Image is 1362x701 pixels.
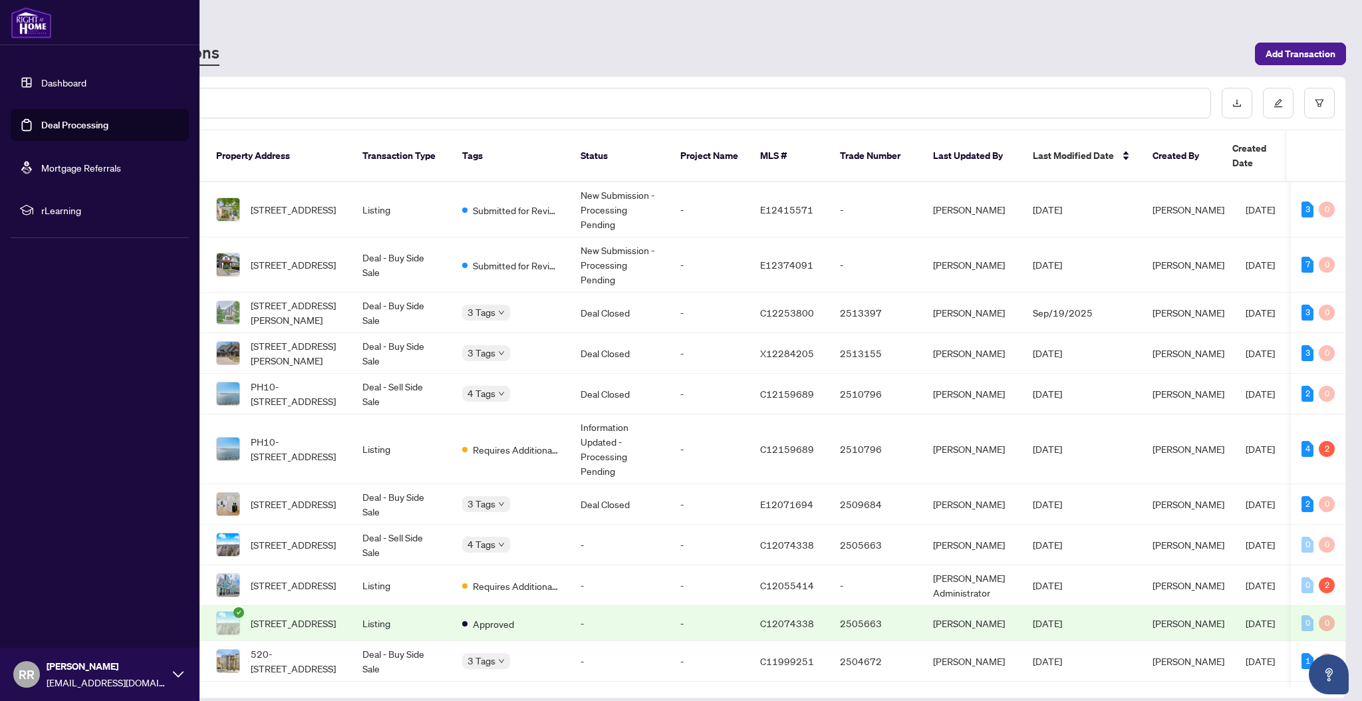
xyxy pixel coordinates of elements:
[1246,539,1275,551] span: [DATE]
[1301,305,1313,321] div: 3
[41,76,86,88] a: Dashboard
[352,182,452,237] td: Listing
[670,525,749,565] td: -
[47,675,166,690] span: [EMAIL_ADDRESS][DOMAIN_NAME]
[41,162,121,174] a: Mortgage Referrals
[1246,443,1275,455] span: [DATE]
[1033,259,1062,271] span: [DATE]
[670,414,749,484] td: -
[1232,141,1288,170] span: Created Date
[570,293,670,333] td: Deal Closed
[1301,257,1313,273] div: 7
[352,374,452,414] td: Deal - Sell Side Sale
[47,659,166,674] span: [PERSON_NAME]
[760,388,814,400] span: C12159689
[352,237,452,293] td: Deal - Buy Side Sale
[570,333,670,374] td: Deal Closed
[829,641,922,682] td: 2504672
[251,257,336,272] span: [STREET_ADDRESS]
[760,443,814,455] span: C12159689
[1033,443,1062,455] span: [DATE]
[1319,577,1335,593] div: 2
[19,665,35,684] span: RR
[570,484,670,525] td: Deal Closed
[11,7,52,39] img: logo
[1246,204,1275,215] span: [DATE]
[1033,617,1062,629] span: [DATE]
[670,484,749,525] td: -
[570,641,670,682] td: -
[251,646,341,676] span: 520-[STREET_ADDRESS]
[352,130,452,182] th: Transaction Type
[1222,88,1252,118] button: download
[829,130,922,182] th: Trade Number
[1301,386,1313,402] div: 2
[922,484,1022,525] td: [PERSON_NAME]
[251,497,336,511] span: [STREET_ADDRESS]
[498,541,505,548] span: down
[922,606,1022,641] td: [PERSON_NAME]
[205,130,352,182] th: Property Address
[498,658,505,664] span: down
[1319,537,1335,553] div: 0
[670,237,749,293] td: -
[1153,204,1224,215] span: [PERSON_NAME]
[760,498,813,510] span: E12071694
[570,374,670,414] td: Deal Closed
[760,579,814,591] span: C12055414
[1319,441,1335,457] div: 2
[1153,307,1224,319] span: [PERSON_NAME]
[570,565,670,606] td: -
[233,607,244,618] span: check-circle
[452,130,570,182] th: Tags
[251,434,341,464] span: PH10-[STREET_ADDRESS]
[670,374,749,414] td: -
[922,237,1022,293] td: [PERSON_NAME]
[922,293,1022,333] td: [PERSON_NAME]
[251,537,336,552] span: [STREET_ADDRESS]
[217,253,239,276] img: thumbnail-img
[670,293,749,333] td: -
[829,237,922,293] td: -
[468,305,495,320] span: 3 Tags
[670,130,749,182] th: Project Name
[1301,202,1313,217] div: 3
[1304,88,1335,118] button: filter
[1319,305,1335,321] div: 0
[1319,386,1335,402] div: 0
[1022,130,1142,182] th: Last Modified Date
[217,650,239,672] img: thumbnail-img
[1246,617,1275,629] span: [DATE]
[1246,388,1275,400] span: [DATE]
[760,347,814,359] span: X12284205
[922,130,1022,182] th: Last Updated By
[829,484,922,525] td: 2509684
[1301,441,1313,457] div: 4
[1266,43,1335,65] span: Add Transaction
[570,525,670,565] td: -
[829,293,922,333] td: 2513397
[829,414,922,484] td: 2510796
[1033,307,1093,319] span: Sep/19/2025
[1274,98,1283,108] span: edit
[217,574,239,597] img: thumbnail-img
[829,606,922,641] td: 2505663
[1033,347,1062,359] span: [DATE]
[352,333,452,374] td: Deal - Buy Side Sale
[1319,345,1335,361] div: 0
[1319,615,1335,631] div: 0
[1301,537,1313,553] div: 0
[760,204,813,215] span: E12415571
[1153,579,1224,591] span: [PERSON_NAME]
[352,484,452,525] td: Deal - Buy Side Sale
[1153,443,1224,455] span: [PERSON_NAME]
[1153,388,1224,400] span: [PERSON_NAME]
[468,345,495,360] span: 3 Tags
[1301,615,1313,631] div: 0
[217,301,239,324] img: thumbnail-img
[1153,498,1224,510] span: [PERSON_NAME]
[829,333,922,374] td: 2513155
[498,390,505,397] span: down
[1319,653,1335,669] div: 0
[1246,259,1275,271] span: [DATE]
